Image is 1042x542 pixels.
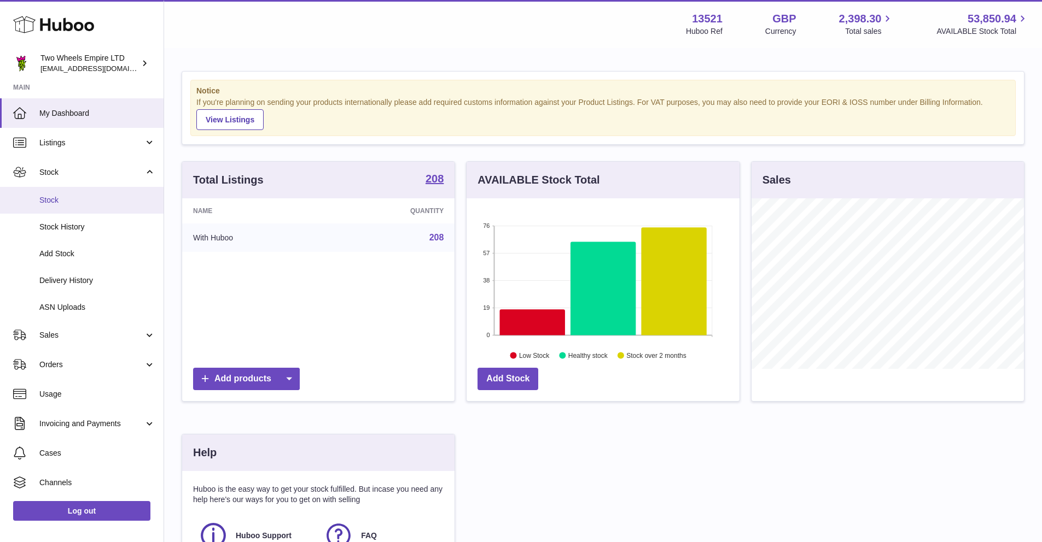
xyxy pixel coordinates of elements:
[484,222,490,229] text: 76
[39,249,155,259] span: Add Stock
[429,233,444,242] a: 208
[936,26,1029,37] span: AVAILABLE Stock Total
[39,302,155,313] span: ASN Uploads
[426,173,444,184] strong: 208
[196,109,264,130] a: View Listings
[39,167,144,178] span: Stock
[765,26,796,37] div: Currency
[936,11,1029,37] a: 53,850.94 AVAILABLE Stock Total
[39,448,155,458] span: Cases
[487,332,490,338] text: 0
[39,222,155,232] span: Stock History
[772,11,796,26] strong: GBP
[182,198,326,223] th: Name
[39,330,144,340] span: Sales
[196,97,1010,130] div: If you're planning on sending your products internationally please add required customs informati...
[39,419,144,429] span: Invoicing and Payments
[627,351,686,359] text: Stock over 2 months
[519,351,550,359] text: Low Stock
[692,11,723,26] strong: 13521
[762,173,791,187] h3: Sales
[839,11,894,37] a: 2,398.30 Total sales
[568,351,608,359] text: Healthy stock
[478,173,599,187] h3: AVAILABLE Stock Total
[236,531,292,541] span: Huboo Support
[40,64,161,73] span: [EMAIL_ADDRESS][DOMAIN_NAME]
[193,445,217,460] h3: Help
[39,389,155,399] span: Usage
[39,275,155,286] span: Delivery History
[484,277,490,284] text: 38
[39,108,155,119] span: My Dashboard
[484,304,490,311] text: 19
[426,173,444,186] a: 208
[196,86,1010,96] strong: Notice
[361,531,377,541] span: FAQ
[39,195,155,205] span: Stock
[484,250,490,256] text: 57
[478,368,538,390] a: Add Stock
[839,11,882,26] span: 2,398.30
[326,198,455,223] th: Quantity
[193,173,264,187] h3: Total Listings
[182,223,326,252] td: With Huboo
[39,138,144,148] span: Listings
[968,11,1016,26] span: 53,850.94
[13,501,150,521] a: Log out
[193,368,300,390] a: Add products
[13,55,30,72] img: justas@twowheelsempire.com
[40,53,139,74] div: Two Wheels Empire LTD
[686,26,723,37] div: Huboo Ref
[39,478,155,488] span: Channels
[845,26,894,37] span: Total sales
[39,360,144,370] span: Orders
[193,484,444,505] p: Huboo is the easy way to get your stock fulfilled. But incase you need any help here's our ways f...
